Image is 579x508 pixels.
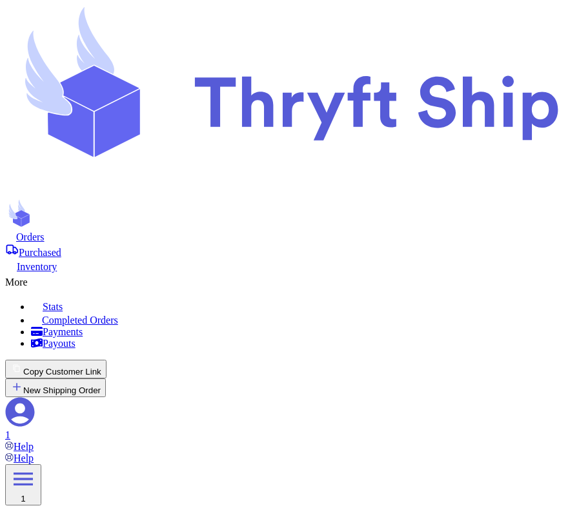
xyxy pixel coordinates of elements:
[5,259,574,273] a: Inventory
[19,247,61,258] span: Purchased
[5,273,574,288] div: More
[43,338,76,349] span: Payouts
[14,441,34,452] span: Help
[10,494,36,503] div: 1
[5,441,34,452] a: Help
[5,360,107,378] button: Copy Customer Link
[5,378,106,397] button: New Shipping Order
[5,453,34,464] a: Help
[5,243,574,259] a: Purchased
[31,313,574,326] a: Completed Orders
[5,464,41,505] button: 1
[31,326,574,338] a: Payments
[5,397,574,441] a: 1
[16,231,45,242] span: Orders
[5,429,574,441] div: 1
[31,338,574,349] a: Payouts
[42,315,118,326] span: Completed Orders
[43,301,63,312] span: Stats
[43,326,83,337] span: Payments
[17,261,57,272] span: Inventory
[14,453,34,464] span: Help
[31,298,574,313] a: Stats
[5,230,574,243] a: Orders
